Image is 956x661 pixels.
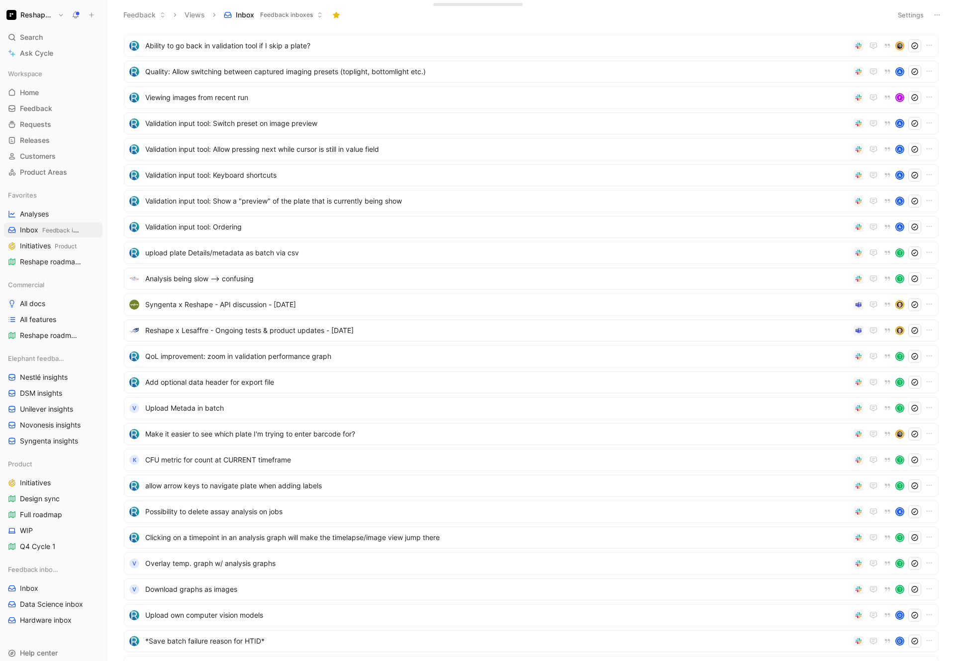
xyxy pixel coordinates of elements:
[145,117,850,129] span: Validation input tool: Switch preset on image preview
[129,300,139,310] img: logo
[896,223,903,230] div: A
[180,7,209,22] button: Views
[4,597,102,612] a: Data Science inbox
[4,188,102,203] div: Favorites
[8,353,67,363] span: Elephant feedback boards
[8,459,32,469] span: Product
[145,454,850,466] span: CFU metric for count at CURRENT timeframe
[896,508,903,515] div: K
[145,169,850,181] span: Validation input tool: Keyboard shortcuts
[145,325,850,336] span: Reshape x Lesaffre - Ongoing tests & product updates - [DATE]
[20,526,33,536] span: WIP
[124,527,939,549] a: logoClicking on a timepoint in an analysis graph will make the timelapse/image view jump thereT
[4,456,102,554] div: ProductInitiativesDesign syncFull roadmapWIPQ4 Cycle 1
[129,93,139,103] img: logo
[8,190,37,200] span: Favorites
[145,557,850,569] span: Overlay temp. graph w/ analysis graphs
[4,117,102,132] a: Requests
[896,327,903,334] img: avatar
[4,418,102,433] a: Novonesis insights
[896,405,903,412] div: T
[129,481,139,491] img: logo
[4,456,102,471] div: Product
[129,222,139,232] img: logo
[124,371,939,393] a: logoAdd optional data header for export fileT
[896,638,903,645] div: D
[145,480,850,492] span: allow arrow keys to navigate plate when adding labels
[20,209,49,219] span: Analyses
[896,612,903,619] div: O
[20,372,68,382] span: Nestlé insights
[20,404,73,414] span: Unilever insights
[4,133,102,148] a: Releases
[145,195,850,207] span: Validation input tool: Show a "preview" of the plate that is currently being show
[20,330,78,340] span: Reshape roadmap
[4,149,102,164] a: Customers
[124,475,939,497] a: logoallow arrow keys to navigate plate when adding labelsT
[896,301,903,308] img: avatar
[145,221,850,233] span: Validation input tool: Ordering
[124,138,939,160] a: logoValidation input tool: Allow pressing next while cursor is still in value fieldA
[145,402,850,414] span: Upload Metada in batch
[129,610,139,620] img: logo
[4,277,102,292] div: Commercial
[20,151,56,161] span: Customers
[145,583,850,595] span: Download graphs as images
[145,299,850,311] span: Syngenta x Reshape - API discussion - [DATE]
[896,198,903,205] div: A
[129,558,139,568] div: V
[20,388,62,398] span: DSM insights
[4,562,102,577] div: Feedback inboxes
[4,523,102,538] a: WIP
[129,170,139,180] img: logo
[124,190,939,212] a: logoValidation input tool: Show a "preview" of the plate that is currently being showA
[236,10,254,20] span: Inbox
[145,428,850,440] span: Make it easier to see which plate I'm trying to enter barcode for?
[55,242,77,250] span: Product
[4,277,102,343] div: CommercialAll docsAll featuresReshape roadmap
[20,104,52,113] span: Feedback
[124,242,939,264] a: logoupload plate Details/metadata as batch via csvT
[4,434,102,448] a: Syngenta insights
[4,46,102,61] a: Ask Cycle
[896,534,903,541] div: T
[129,584,139,594] div: V
[896,353,903,360] div: T
[896,249,903,256] div: T
[896,172,903,179] div: A
[20,135,50,145] span: Releases
[4,491,102,506] a: Design sync
[20,615,72,625] span: Hardware inbox
[129,118,139,128] img: logo
[8,564,62,574] span: Feedback inboxes
[145,247,850,259] span: upload plate Details/metadata as batch via csv
[4,8,67,22] button: Reshape PlatformReshape Platform
[20,510,62,520] span: Full roadmap
[896,456,903,463] div: T
[129,351,139,361] img: logo
[124,578,939,600] a: VDownload graphs as imagesT
[124,552,939,574] a: VOverlay temp. graph w/ analysis graphsT
[4,386,102,401] a: DSM insights
[4,581,102,596] a: Inbox
[4,613,102,628] a: Hardware inbox
[124,501,939,523] a: logoPossibility to delete assay analysis on jobsK
[20,47,53,59] span: Ask Cycle
[124,604,939,626] a: logoUpload own computer vision modelsO
[20,542,56,551] span: Q4 Cycle 1
[129,274,139,284] img: logo
[145,609,850,621] span: Upload own computer vision models
[145,143,850,155] span: Validation input tool: Allow pressing next while cursor is still in value field
[124,61,939,83] a: logoQuality: Allow switching between captured imaging presets (toplight, bottomlight etc.)A
[4,646,102,661] div: Help center
[4,351,102,448] div: Elephant feedback boardsNestlé insightsDSM insightsUnilever insightsNovonesis insightsSyngenta in...
[4,539,102,554] a: Q4 Cycle 1
[4,30,102,45] div: Search
[20,599,83,609] span: Data Science inbox
[896,275,903,282] div: T
[145,92,850,104] span: Viewing images from recent run
[260,10,313,20] span: Feedback inboxes
[124,35,939,57] a: logoAbility to go back in validation tool if I skip a plate?avatar
[20,119,51,129] span: Requests
[896,68,903,75] div: A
